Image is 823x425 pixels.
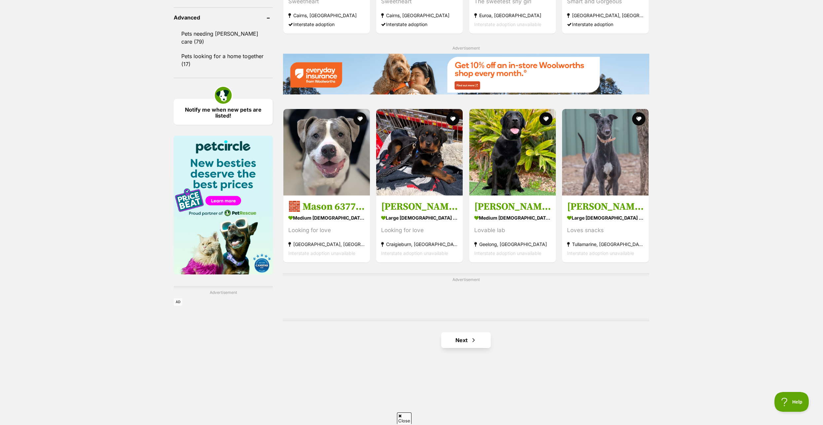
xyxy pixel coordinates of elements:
[288,200,365,213] h3: 🧱 Mason 6377 🧱
[381,250,448,256] span: Interstate adoption unavailable
[381,20,458,29] div: Interstate adoption
[174,99,273,125] a: Notify me when new pets are listed!
[562,109,649,195] img: Louie - Greyhound Dog
[353,112,367,125] button: favourite
[381,213,458,223] strong: large [DEMOGRAPHIC_DATA] Dog
[174,49,273,71] a: Pets looking for a home together (17)
[376,109,463,195] img: Cody - Rottweiler Dog
[381,200,458,213] h3: [PERSON_NAME]
[567,250,634,256] span: Interstate adoption unavailable
[567,240,644,249] strong: Tullamarine, [GEOGRAPHIC_DATA]
[381,11,458,20] strong: Cairns, [GEOGRAPHIC_DATA]
[174,27,273,49] a: Pets needing [PERSON_NAME] care (79)
[174,15,273,20] header: Advanced
[469,109,556,195] img: Holly Jane - Labrador Retriever Dog
[283,332,649,348] nav: Pagination
[469,195,556,263] a: [PERSON_NAME] medium [DEMOGRAPHIC_DATA] Dog Lovable lab Geelong, [GEOGRAPHIC_DATA] Interstate ado...
[283,273,649,321] div: Advertisement
[397,412,411,424] span: Close
[283,195,370,263] a: 🧱 Mason 6377 🧱 medium [DEMOGRAPHIC_DATA] Dog Looking for love [GEOGRAPHIC_DATA], [GEOGRAPHIC_DATA...
[474,250,541,256] span: Interstate adoption unavailable
[474,213,551,223] strong: medium [DEMOGRAPHIC_DATA] Dog
[376,195,463,263] a: [PERSON_NAME] large [DEMOGRAPHIC_DATA] Dog Looking for love Craigieburn, [GEOGRAPHIC_DATA] Inters...
[441,332,491,348] a: Next page
[174,136,273,274] img: Pet Circle promo banner
[474,200,551,213] h3: [PERSON_NAME]
[567,213,644,223] strong: large [DEMOGRAPHIC_DATA] Dog
[562,195,649,263] a: [PERSON_NAME] large [DEMOGRAPHIC_DATA] Dog Loves snacks Tullamarine, [GEOGRAPHIC_DATA] Interstate...
[381,226,458,235] div: Looking for love
[283,53,649,94] img: Everyday Insurance promotional banner
[567,226,644,235] div: Loves snacks
[474,226,551,235] div: Lovable lab
[174,298,182,306] span: AD
[474,240,551,249] strong: Geelong, [GEOGRAPHIC_DATA]
[288,226,365,235] div: Looking for love
[539,112,553,125] button: favourite
[283,109,370,195] img: 🧱 Mason 6377 🧱 - American Staffordshire Terrier x American Bulldog
[474,21,541,27] span: Interstate adoption unavailable
[567,11,644,20] strong: [GEOGRAPHIC_DATA], [GEOGRAPHIC_DATA]
[774,392,810,412] iframe: Help Scout Beacon - Open
[447,112,460,125] button: favourite
[452,46,480,51] span: Advertisement
[288,250,355,256] span: Interstate adoption unavailable
[567,20,644,29] div: Interstate adoption
[288,240,365,249] strong: [GEOGRAPHIC_DATA], [GEOGRAPHIC_DATA]
[288,213,365,223] strong: medium [DEMOGRAPHIC_DATA] Dog
[283,53,649,95] a: Everyday Insurance promotional banner
[381,240,458,249] strong: Craigieburn, [GEOGRAPHIC_DATA]
[288,11,365,20] strong: Cairns, [GEOGRAPHIC_DATA]
[567,200,644,213] h3: [PERSON_NAME]
[632,112,645,125] button: favourite
[288,20,365,29] div: Interstate adoption
[474,11,551,20] strong: Euroa, [GEOGRAPHIC_DATA]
